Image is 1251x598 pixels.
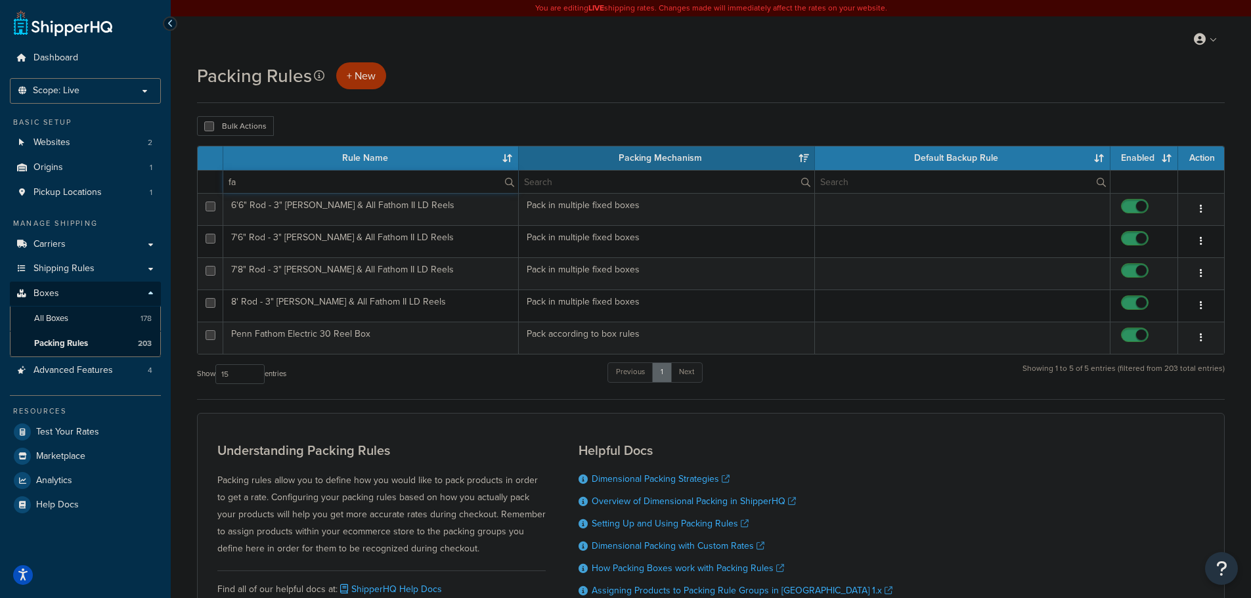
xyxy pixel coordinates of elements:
td: 8' Rod - 3" [PERSON_NAME] & All Fathom II LD Reels [223,289,519,322]
span: All Boxes [34,313,68,324]
td: 7'8" Rod - 3" [PERSON_NAME] & All Fathom II LD Reels [223,257,519,289]
select: Showentries [215,364,265,384]
img: website_grey.svg [21,34,32,45]
h1: Packing Rules [197,63,312,89]
span: Origins [33,162,63,173]
li: Packing Rules [10,331,161,356]
th: Rule Name: activate to sort column ascending [223,146,519,170]
li: Advanced Features [10,358,161,383]
a: Previous [607,362,653,382]
li: All Boxes [10,307,161,331]
div: Domain Overview [53,77,118,86]
span: + New [347,68,376,83]
img: tab_keywords_by_traffic_grey.svg [133,76,143,87]
span: Scope: Live [33,85,79,96]
span: Boxes [33,288,59,299]
th: Packing Mechanism: activate to sort column ascending [519,146,814,170]
a: Advanced Features 4 [10,358,161,383]
td: 7'6" Rod - 3" [PERSON_NAME] & All Fathom II LD Reels [223,225,519,257]
span: 1 [150,187,152,198]
span: 1 [150,162,152,173]
div: Find all of our helpful docs at: [217,570,546,598]
span: 2 [148,137,152,148]
td: Pack in multiple fixed boxes [519,257,814,289]
a: ShipperHQ Help Docs [338,582,442,596]
span: Marketplace [36,451,85,462]
span: Dashboard [33,53,78,64]
td: Pack in multiple fixed boxes [519,225,814,257]
span: Carriers [33,239,66,250]
a: + New [336,62,386,89]
a: 1 [652,362,672,382]
td: 6'6" Rod - 3" [PERSON_NAME] & All Fathom II LD Reels [223,193,519,225]
div: Manage Shipping [10,218,161,229]
li: Origins [10,156,161,180]
a: Boxes [10,282,161,306]
a: Test Your Rates [10,420,161,444]
a: Dimensional Packing Strategies [592,472,730,486]
td: Penn Fathom Electric 30 Reel Box [223,322,519,354]
a: ShipperHQ Home [14,10,112,36]
span: Packing Rules [34,338,88,349]
a: Packing Rules 203 [10,331,161,356]
a: Carriers [10,232,161,257]
a: How Packing Boxes work with Packing Rules [592,561,784,575]
li: Pickup Locations [10,181,161,205]
span: Analytics [36,475,72,486]
button: Bulk Actions [197,116,274,136]
a: Setting Up and Using Packing Rules [592,517,749,530]
span: Shipping Rules [33,263,95,274]
td: Pack in multiple fixed boxes [519,193,814,225]
div: Domain: [DOMAIN_NAME] [34,34,144,45]
span: Websites [33,137,70,148]
div: Showing 1 to 5 of 5 entries (filtered from 203 total entries) [1022,361,1225,389]
a: Next [670,362,703,382]
div: v 4.0.25 [37,21,64,32]
a: Help Docs [10,493,161,517]
a: Dimensional Packing with Custom Rates [592,539,764,553]
span: Pickup Locations [33,187,102,198]
td: Pack in multiple fixed boxes [519,289,814,322]
span: Test Your Rates [36,427,99,438]
div: Basic Setup [10,117,161,128]
h3: Helpful Docs [579,443,892,458]
span: Help Docs [36,500,79,511]
input: Search [815,171,1110,193]
a: Shipping Rules [10,257,161,281]
h3: Understanding Packing Rules [217,443,546,458]
span: Advanced Features [33,365,113,376]
img: tab_domain_overview_orange.svg [38,76,49,87]
div: Keywords by Traffic [147,77,217,86]
a: Analytics [10,469,161,492]
input: Search [519,171,814,193]
th: Action [1178,146,1224,170]
a: All Boxes 178 [10,307,161,331]
li: Websites [10,131,161,155]
b: LIVE [588,2,604,14]
li: Boxes [10,282,161,356]
input: Search [223,171,518,193]
a: Websites 2 [10,131,161,155]
td: Pack according to box rules [519,322,814,354]
span: 178 [141,313,152,324]
a: Origins 1 [10,156,161,180]
a: Pickup Locations 1 [10,181,161,205]
a: Overview of Dimensional Packing in ShipperHQ [592,494,796,508]
span: 4 [148,365,152,376]
a: Dashboard [10,46,161,70]
th: Enabled: activate to sort column ascending [1110,146,1178,170]
th: Default Backup Rule: activate to sort column ascending [815,146,1110,170]
button: Open Resource Center [1205,552,1238,585]
a: Assigning Products to Packing Rule Groups in [GEOGRAPHIC_DATA] 1.x [592,584,892,597]
label: Show entries [197,364,286,384]
img: logo_orange.svg [21,21,32,32]
a: Marketplace [10,444,161,468]
div: Packing rules allow you to define how you would like to pack products in order to get a rate. Con... [217,443,546,557]
div: Resources [10,406,161,417]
